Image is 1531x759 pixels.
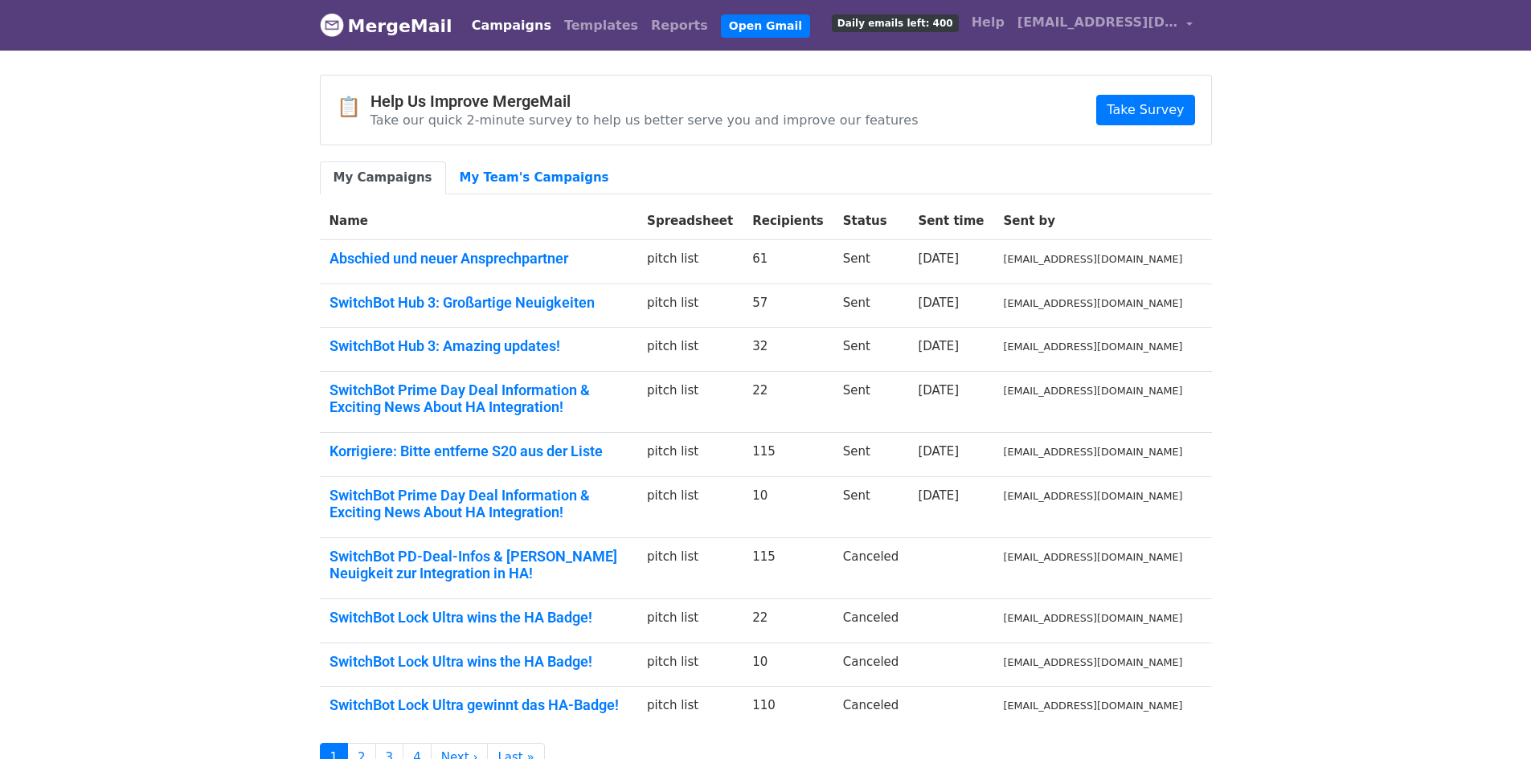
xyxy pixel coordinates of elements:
[1004,612,1183,624] small: [EMAIL_ADDRESS][DOMAIN_NAME]
[637,328,743,372] td: pitch list
[833,432,909,476] td: Sent
[330,294,628,312] a: SwitchBot Hub 3: Großartige Neuigkeiten
[833,598,909,643] td: Canceled
[330,337,628,355] a: SwitchBot Hub 3: Amazing updates!
[743,240,833,284] td: 61
[1096,95,1194,125] a: Take Survey
[1004,297,1183,309] small: [EMAIL_ADDRESS][DOMAIN_NAME]
[320,13,344,37] img: MergeMail logo
[1004,446,1183,458] small: [EMAIL_ADDRESS][DOMAIN_NAME]
[908,202,993,240] th: Sent time
[833,284,909,328] td: Sent
[637,476,743,537] td: pitch list
[330,382,628,416] a: SwitchBot Prime Day Deal Information & Exciting News About HA Integration!
[825,6,965,39] a: Daily emails left: 400
[1004,700,1183,712] small: [EMAIL_ADDRESS][DOMAIN_NAME]
[330,487,628,521] a: SwitchBot Prime Day Deal Information & Exciting News About HA Integration!
[1017,13,1178,32] span: [EMAIL_ADDRESS][DOMAIN_NAME]
[637,598,743,643] td: pitch list
[743,328,833,372] td: 32
[833,476,909,537] td: Sent
[637,371,743,432] td: pitch list
[833,643,909,687] td: Canceled
[330,250,628,267] a: Abschied und neuer Ansprechpartner
[1004,551,1183,563] small: [EMAIL_ADDRESS][DOMAIN_NAME]
[918,444,959,459] a: [DATE]
[721,14,810,38] a: Open Gmail
[743,643,833,687] td: 10
[330,653,628,671] a: SwitchBot Lock Ultra wins the HA Badge!
[330,609,628,626] a: SwitchBot Lock Ultra wins the HA Badge!
[320,202,638,240] th: Name
[918,383,959,398] a: [DATE]
[1004,656,1183,668] small: [EMAIL_ADDRESS][DOMAIN_NAME]
[918,251,959,266] a: [DATE]
[637,643,743,687] td: pitch list
[320,9,452,43] a: MergeMail
[465,10,558,42] a: Campaigns
[833,328,909,372] td: Sent
[1004,385,1183,397] small: [EMAIL_ADDRESS][DOMAIN_NAME]
[833,371,909,432] td: Sent
[446,161,623,194] a: My Team's Campaigns
[743,476,833,537] td: 10
[1011,6,1199,44] a: [EMAIL_ADDRESS][DOMAIN_NAME]
[918,296,959,310] a: [DATE]
[833,240,909,284] td: Sent
[994,202,1193,240] th: Sent by
[370,92,919,111] h4: Help Us Improve MergeMail
[743,371,833,432] td: 22
[743,537,833,598] td: 115
[637,687,743,730] td: pitch list
[743,687,833,730] td: 110
[1004,341,1183,353] small: [EMAIL_ADDRESS][DOMAIN_NAME]
[637,432,743,476] td: pitch list
[330,696,628,714] a: SwitchBot Lock Ultra gewinnt das HA-Badge!
[637,537,743,598] td: pitch list
[743,432,833,476] td: 115
[330,548,628,582] a: SwitchBot PD-Deal-Infos & [PERSON_NAME] Neuigkeit zur Integration in HA!
[833,202,909,240] th: Status
[558,10,645,42] a: Templates
[743,202,833,240] th: Recipients
[330,443,628,460] a: Korrigiere: Bitte entferne S20 aus der Liste
[370,112,919,129] p: Take our quick 2-minute survey to help us better serve you and improve our features
[832,14,959,32] span: Daily emails left: 400
[965,6,1011,39] a: Help
[637,202,743,240] th: Spreadsheet
[637,284,743,328] td: pitch list
[833,687,909,730] td: Canceled
[918,339,959,353] a: [DATE]
[1004,253,1183,265] small: [EMAIL_ADDRESS][DOMAIN_NAME]
[320,161,446,194] a: My Campaigns
[645,10,714,42] a: Reports
[637,240,743,284] td: pitch list
[833,537,909,598] td: Canceled
[1451,682,1531,759] iframe: Chat Widget
[1004,490,1183,502] small: [EMAIL_ADDRESS][DOMAIN_NAME]
[743,598,833,643] td: 22
[918,488,959,503] a: [DATE]
[337,96,370,119] span: 📋
[743,284,833,328] td: 57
